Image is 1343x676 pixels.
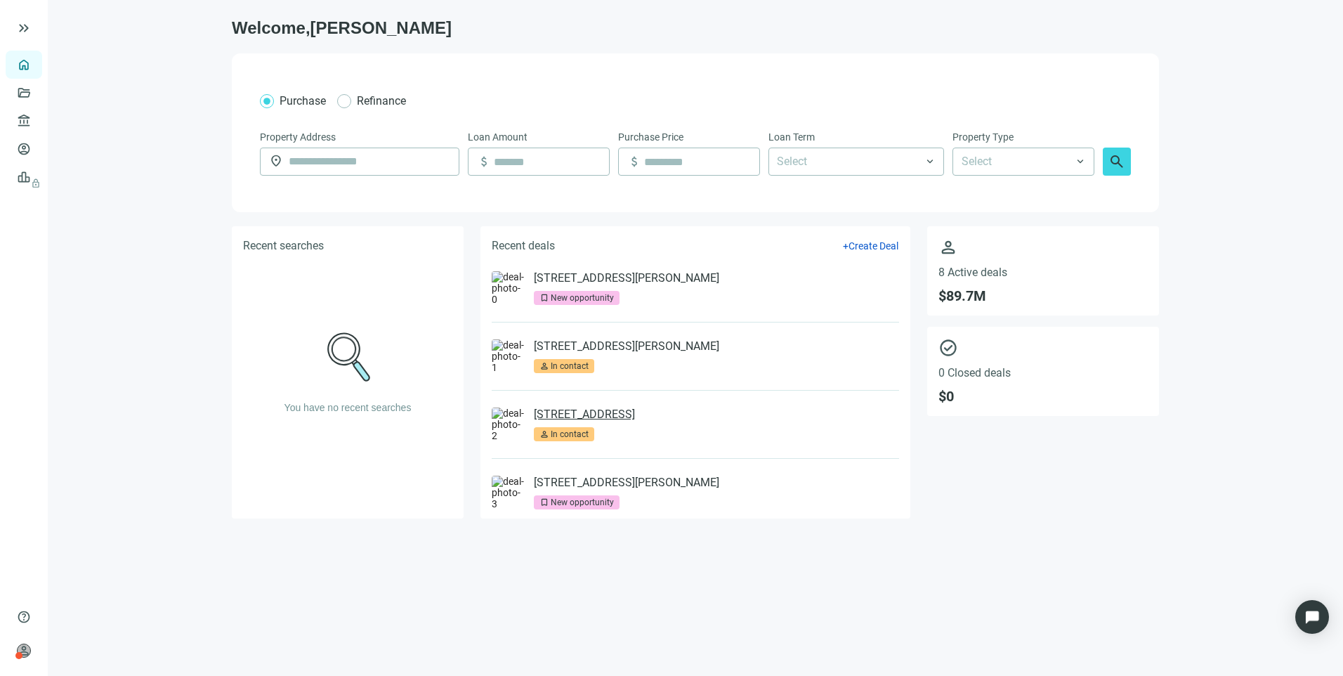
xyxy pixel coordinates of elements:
span: Property Address [260,129,336,145]
img: deal-photo-3 [492,476,525,509]
div: In contact [551,359,589,373]
span: bookmark [539,293,549,303]
span: person [539,429,549,439]
span: 8 Active deals [938,266,1148,279]
span: attach_money [477,155,491,169]
span: Loan Term [768,129,815,145]
span: location_on [269,154,283,168]
span: Create Deal [849,240,898,252]
span: Loan Amount [468,129,528,145]
a: [STREET_ADDRESS][PERSON_NAME] [534,339,719,353]
div: New opportunity [551,291,614,305]
a: [STREET_ADDRESS] [534,408,635,422]
span: person [17,644,31,658]
a: [STREET_ADDRESS][PERSON_NAME] [534,476,719,490]
h1: Welcome, [PERSON_NAME] [232,17,1159,39]
span: person [938,238,1148,257]
a: [STREET_ADDRESS][PERSON_NAME] [534,271,719,285]
span: 0 Closed deals [938,366,1148,379]
span: + [843,240,849,252]
span: Refinance [357,94,406,108]
button: search [1103,148,1131,176]
span: Purchase [280,94,326,108]
span: $ 89.7M [938,287,1148,304]
h5: Recent deals [492,238,555,254]
button: keyboard_double_arrow_right [15,20,32,37]
img: deal-photo-2 [492,408,525,441]
span: bookmark [539,498,549,507]
span: You have no recent searches [284,402,412,413]
span: $ 0 [938,388,1148,405]
span: Property Type [952,129,1014,145]
span: attach_money [627,155,641,169]
img: deal-photo-0 [492,271,525,305]
span: search [1108,153,1125,170]
div: Open Intercom Messenger [1295,600,1329,634]
span: person [539,361,549,371]
div: New opportunity [551,495,614,509]
img: deal-photo-1 [492,339,525,373]
span: Purchase Price [618,129,683,145]
button: +Create Deal [842,240,899,252]
h5: Recent searches [243,238,324,254]
span: help [17,610,31,624]
span: check_circle [938,338,1148,358]
div: In contact [551,427,589,441]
